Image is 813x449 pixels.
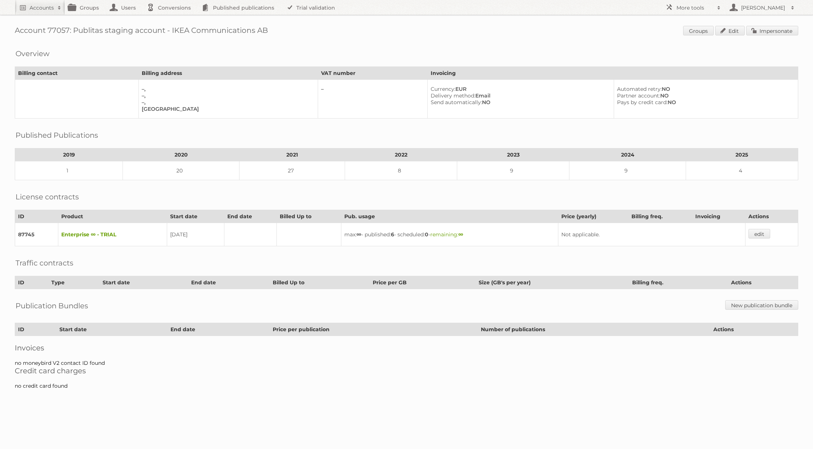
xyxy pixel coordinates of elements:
h2: [PERSON_NAME] [739,4,787,11]
td: 4 [686,161,798,180]
th: Start date [167,210,224,223]
div: NO [431,99,608,106]
th: 2021 [239,148,345,161]
th: Billing freq. [629,276,728,289]
span: Partner account: [617,92,660,99]
th: Actions [745,210,798,223]
td: 9 [569,161,686,180]
th: Type [48,276,100,289]
th: 2020 [123,148,240,161]
strong: 0 [425,231,428,238]
th: Price per GB [369,276,475,289]
th: VAT number [318,67,427,80]
h2: Published Publications [15,130,98,141]
th: Start date [56,323,167,336]
h2: Accounts [30,4,54,11]
a: New publication bundle [725,300,798,310]
span: Delivery method: [431,92,475,99]
td: 8 [345,161,457,180]
h2: Traffic contracts [15,257,73,268]
strong: ∞ [458,231,463,238]
th: Actions [710,323,798,336]
h2: License contracts [15,191,79,202]
th: Billed Up to [277,210,341,223]
h1: Account 77057: Publitas staging account - IKEA Communications AB [15,26,798,37]
th: End date [167,323,269,336]
h2: More tools [676,4,713,11]
th: 2022 [345,148,457,161]
th: ID [15,210,58,223]
div: –, [142,92,312,99]
a: edit [748,229,770,239]
strong: 6 [391,231,394,238]
div: NO [617,92,792,99]
span: remaining: [430,231,463,238]
span: Send automatically: [431,99,482,106]
th: Start date [100,276,188,289]
th: ID [15,323,56,336]
div: Email [431,92,608,99]
th: Invoicing [692,210,745,223]
h2: Credit card charges [15,366,798,375]
th: Product [58,210,167,223]
th: 2019 [15,148,123,161]
th: End date [188,276,269,289]
td: – [318,80,427,119]
strong: ∞ [356,231,361,238]
td: 27 [239,161,345,180]
a: Edit [715,26,745,35]
th: Invoicing [427,67,798,80]
a: Impersonate [746,26,798,35]
div: –, [142,86,312,92]
th: Billed Up to [269,276,369,289]
span: Pays by credit card: [617,99,668,106]
th: 2024 [569,148,686,161]
h2: Overview [15,48,49,59]
div: EUR [431,86,608,92]
div: –, [142,99,312,106]
td: 87745 [15,223,58,246]
td: Not applicable. [558,223,745,246]
th: Actions [728,276,798,289]
h2: Invoices [15,343,798,352]
td: 1 [15,161,123,180]
th: Size (GB's per year) [475,276,629,289]
th: Price per publication [269,323,478,336]
td: 9 [457,161,569,180]
th: ID [15,276,48,289]
th: 2025 [686,148,798,161]
th: Number of publications [478,323,710,336]
td: [DATE] [167,223,224,246]
span: Currency: [431,86,455,92]
span: Automated retry: [617,86,662,92]
th: Billing contact [15,67,139,80]
th: End date [224,210,276,223]
th: Billing freq. [628,210,692,223]
div: NO [617,99,792,106]
a: Groups [683,26,714,35]
th: Billing address [138,67,318,80]
div: NO [617,86,792,92]
td: max: - published: - scheduled: - [341,223,558,246]
td: 20 [123,161,240,180]
th: Pub. usage [341,210,558,223]
div: [GEOGRAPHIC_DATA] [142,106,312,112]
td: Enterprise ∞ - TRIAL [58,223,167,246]
th: 2023 [457,148,569,161]
th: Price (yearly) [558,210,628,223]
h2: Publication Bundles [15,300,88,311]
